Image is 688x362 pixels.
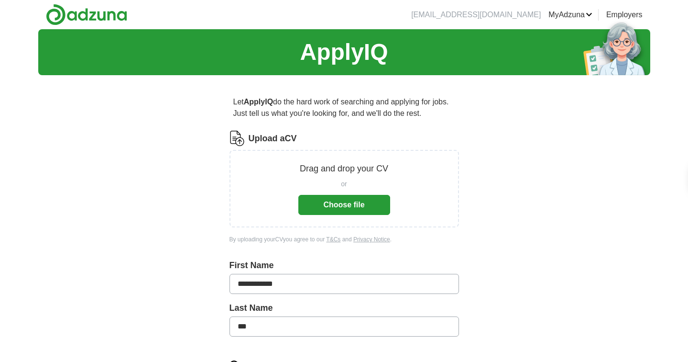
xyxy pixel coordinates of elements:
img: Adzuna logo [46,4,127,25]
button: Choose file [298,195,390,215]
li: [EMAIL_ADDRESS][DOMAIN_NAME] [411,9,541,21]
a: T&Cs [326,236,340,243]
h1: ApplyIQ [300,35,388,69]
div: By uploading your CV you agree to our and . [229,235,459,244]
label: Last Name [229,302,459,315]
a: Employers [606,9,643,21]
a: Privacy Notice [353,236,390,243]
label: First Name [229,259,459,272]
label: Upload a CV [249,132,297,145]
a: MyAdzuna [548,9,592,21]
p: Let do the hard work of searching and applying for jobs. Just tell us what you're looking for, an... [229,92,459,123]
img: CV Icon [229,131,245,146]
p: Drag and drop your CV [300,162,388,175]
span: or [341,179,347,189]
strong: ApplyIQ [244,98,273,106]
